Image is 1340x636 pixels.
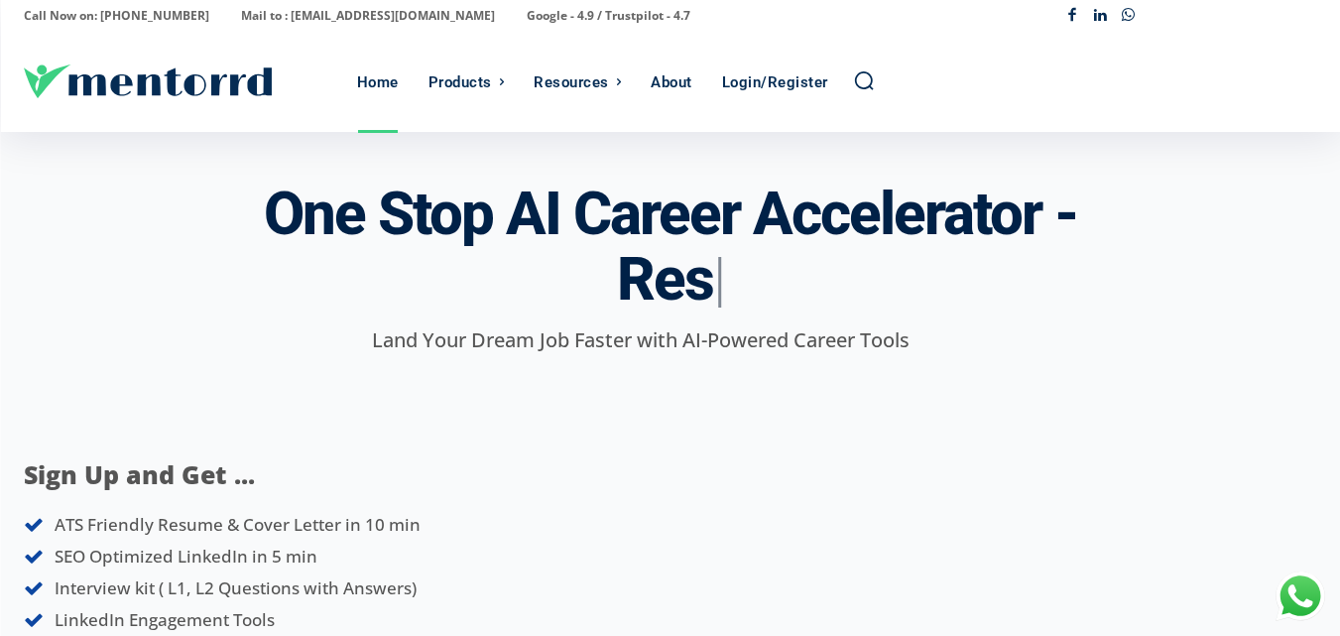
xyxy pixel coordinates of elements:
[527,2,690,30] p: Google - 4.9 / Trustpilot - 4.7
[357,33,399,132] div: Home
[641,33,702,132] a: About
[722,33,828,132] div: Login/Register
[347,33,409,132] a: Home
[24,325,1257,355] p: Land Your Dream Job Faster with AI-Powered Career Tools
[55,545,317,568] span: SEO Optimized LinkedIn in 5 min
[24,2,209,30] p: Call Now on: [PHONE_NUMBER]
[853,69,875,91] a: Search
[264,182,1077,313] h3: One Stop AI Career Accelerator -
[1086,2,1115,31] a: Linkedin
[55,608,275,631] span: LinkedIn Engagement Tools
[55,576,417,599] span: Interview kit ( L1, L2 Questions with Answers)
[617,244,713,315] span: Res
[712,33,838,132] a: Login/Register
[55,513,421,536] span: ATS Friendly Resume & Cover Letter in 10 min
[713,244,724,315] span: |
[24,456,587,494] p: Sign Up and Get ...
[651,33,692,132] div: About
[24,64,347,98] a: Logo
[1276,572,1325,621] div: Chat with Us
[241,2,495,30] p: Mail to : [EMAIL_ADDRESS][DOMAIN_NAME]
[1114,2,1143,31] a: Whatsapp
[1057,2,1086,31] a: Facebook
